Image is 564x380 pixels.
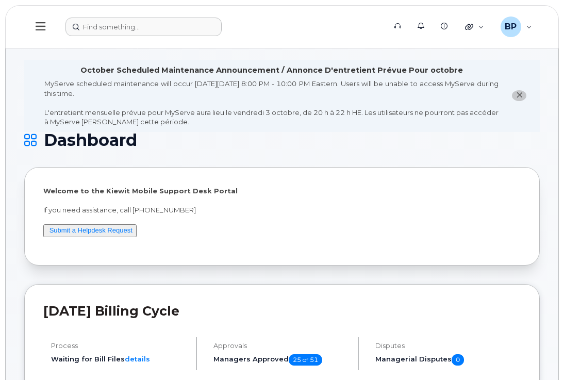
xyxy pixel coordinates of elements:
[512,90,526,101] button: close notification
[213,342,350,350] h4: Approvals
[452,354,464,366] span: 0
[44,133,137,148] span: Dashboard
[213,354,350,366] h5: Managers Approved
[44,79,499,127] div: MyServe scheduled maintenance will occur [DATE][DATE] 8:00 PM - 10:00 PM Eastern. Users will be u...
[43,205,521,215] p: If you need assistance, call [PHONE_NUMBER]
[43,224,137,237] button: Submit a Helpdesk Request
[43,303,521,319] h2: [DATE] Billing Cycle
[51,342,187,350] h4: Process
[375,354,521,366] h5: Managerial Disputes
[51,354,187,364] li: Waiting for Bill Files
[49,226,132,234] a: Submit a Helpdesk Request
[289,354,322,366] span: 25 of 51
[43,186,521,196] p: Welcome to the Kiewit Mobile Support Desk Portal
[375,342,521,350] h4: Disputes
[80,65,463,76] div: October Scheduled Maintenance Announcement / Annonce D'entretient Prévue Pour octobre
[125,355,150,363] a: details
[519,335,556,372] iframe: Messenger Launcher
